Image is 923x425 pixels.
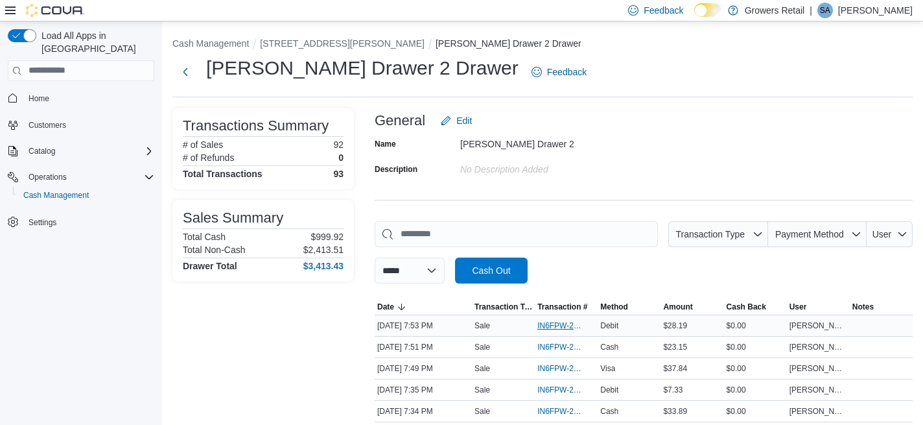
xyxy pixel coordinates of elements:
button: Edit [436,108,477,134]
nav: Complex example [8,84,154,265]
button: Catalog [3,142,159,160]
span: Settings [29,217,56,228]
span: Catalog [23,143,154,159]
span: Transaction Type [675,229,745,239]
h4: 93 [333,169,344,179]
div: $0.00 [724,361,787,376]
button: [STREET_ADDRESS][PERSON_NAME] [260,38,425,49]
span: $7.33 [663,385,683,395]
button: Catalog [23,143,60,159]
p: Sale [474,342,490,352]
div: [PERSON_NAME] Drawer 2 [460,134,634,149]
span: Feedback [644,4,683,17]
h3: Sales Summary [183,210,283,226]
span: [PERSON_NAME] [PERSON_NAME] [PERSON_NAME] [789,385,847,395]
button: [PERSON_NAME] Drawer 2 Drawer [436,38,581,49]
button: Transaction Type [472,299,535,315]
nav: An example of EuiBreadcrumbs [172,37,913,53]
div: [DATE] 7:49 PM [375,361,472,376]
p: $2,413.51 [303,245,344,255]
p: 92 [333,140,344,150]
button: IN6FPW-2030075 [537,361,595,376]
input: Dark Mode [694,3,721,17]
p: Sale [474,385,490,395]
span: Dark Mode [694,17,695,18]
span: Cash Out [472,264,510,277]
button: Cash Management [13,186,159,204]
label: Name [375,139,396,149]
span: Operations [23,169,154,185]
span: [PERSON_NAME] [PERSON_NAME] [PERSON_NAME] [789,342,847,352]
p: $999.92 [310,232,344,242]
span: $28.19 [663,321,687,331]
a: Feedback [526,59,592,85]
span: Operations [29,172,67,182]
span: IN6FPW-2030075 [537,363,582,374]
button: Operations [23,169,72,185]
div: No Description added [460,159,634,175]
div: [DATE] 7:53 PM [375,318,472,334]
span: [PERSON_NAME] [PERSON_NAME] [PERSON_NAME] [789,321,847,331]
button: Cash Back [724,299,787,315]
p: 0 [338,152,344,163]
button: Transaction # [535,299,598,315]
h6: # of Sales [183,140,223,150]
span: Debit [600,385,618,395]
h4: $3,413.43 [303,261,344,271]
div: Selena Awad [817,3,833,18]
span: User [872,229,892,239]
span: Amount [663,302,692,312]
h3: Transactions Summary [183,118,329,134]
span: Feedback [547,66,587,79]
button: Transaction Type [668,221,768,247]
span: Home [29,93,49,104]
span: Cash Back [727,302,766,312]
button: Date [375,299,472,315]
h6: # of Refunds [183,152,234,163]
a: Home [23,91,54,106]
label: Description [375,164,417,175]
span: Catalog [29,146,55,156]
button: User [867,221,913,247]
button: Method [598,299,660,315]
div: [DATE] 7:34 PM [375,404,472,419]
h1: [PERSON_NAME] Drawer 2 Drawer [206,55,519,81]
span: $23.15 [663,342,687,352]
span: Debit [600,321,618,331]
button: Amount [660,299,723,315]
h4: Drawer Total [183,261,237,271]
span: Edit [456,114,472,127]
div: $0.00 [724,339,787,355]
h6: Total Non-Cash [183,245,246,255]
img: Cova [26,4,84,17]
span: Settings [23,213,154,230]
button: IN6FPW-2030056 [537,404,595,419]
span: Transaction Type [474,302,532,312]
button: IN6FPW-2030081 [537,318,595,334]
button: Settings [3,212,159,231]
a: Cash Management [18,188,94,203]
input: This is a search bar. As you type, the results lower in the page will automatically filter. [375,221,658,247]
span: Date [377,302,394,312]
div: [DATE] 7:51 PM [375,339,472,355]
span: SA [820,3,830,18]
span: Customers [29,120,66,130]
div: $0.00 [724,404,787,419]
span: Cash [600,342,618,352]
button: Operations [3,168,159,186]
span: [PERSON_NAME] [PERSON_NAME] [PERSON_NAME] [789,406,847,417]
span: Transaction # [537,302,587,312]
span: Customers [23,117,154,133]
p: [PERSON_NAME] [838,3,913,18]
span: IN6FPW-2030081 [537,321,582,331]
span: $33.89 [663,406,687,417]
p: Sale [474,321,490,331]
button: Notes [850,299,913,315]
button: Customers [3,115,159,134]
button: Next [172,59,198,85]
span: Cash [600,406,618,417]
span: User [789,302,807,312]
button: User [787,299,850,315]
a: Settings [23,215,62,230]
button: Cash Out [455,258,528,284]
